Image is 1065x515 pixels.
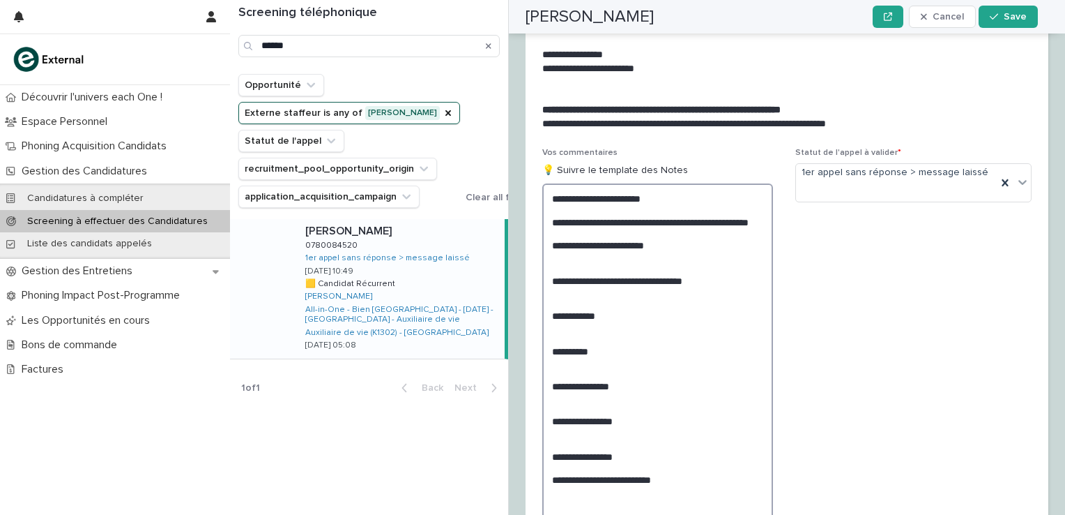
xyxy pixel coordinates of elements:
[526,7,654,27] h2: [PERSON_NAME]
[1004,12,1027,22] span: Save
[460,187,532,208] button: Clear all filters
[305,238,360,251] p: 0780084520
[449,382,508,394] button: Next
[16,193,155,204] p: Candidatures à compléter
[16,238,163,250] p: Liste des candidats appelés
[16,216,219,227] p: Screening à effectuer des Candidatures
[305,292,372,301] a: [PERSON_NAME]
[16,314,161,327] p: Les Opportunités en cours
[230,371,271,405] p: 1 of 1
[305,328,489,338] a: Auxiliaire de vie (K1302) - [GEOGRAPHIC_DATA]
[230,219,508,360] a: [PERSON_NAME][PERSON_NAME] 07800845200780084520 1er appel sans réponse > message laissé [DATE] 10...
[16,264,144,278] p: Gestion des Entretiens
[238,186,420,208] button: application_acquisition_campaign
[305,276,398,289] p: 🟨 Candidat Récurrent
[238,130,344,152] button: Statut de l'appel
[933,12,964,22] span: Cancel
[305,267,353,276] p: [DATE] 10:49
[542,163,779,178] p: 💡 Suivre le template des Notes
[11,45,88,73] img: bc51vvfgR2QLHU84CWIQ
[466,193,532,202] span: Clear all filters
[305,253,470,263] a: 1er appel sans réponse > message laissé
[16,115,118,128] p: Espace Personnel
[238,74,324,96] button: Opportunité
[16,140,178,153] p: Phoning Acquisition Candidats
[979,6,1038,28] button: Save
[305,341,356,350] p: [DATE] 05:08
[795,149,901,157] span: Statut de l'appel à valider
[238,6,500,21] h1: Screening téléphonique
[454,383,485,393] span: Next
[413,383,443,393] span: Back
[238,158,437,180] button: recruitment_pool_opportunity_origin
[238,102,460,124] button: Externe staffeur
[305,222,394,238] p: [PERSON_NAME]
[16,338,128,352] p: Bons de commande
[16,91,174,104] p: Découvrir l'univers each One !
[542,149,618,157] span: Vos commentaires
[305,305,499,325] a: All-in-One - Bien [GEOGRAPHIC_DATA] - [DATE] - [GEOGRAPHIC_DATA] - Auxiliaire de vie
[802,165,988,180] span: 1er appel sans réponse > message laissé
[16,289,191,302] p: Phoning Impact Post-Programme
[390,382,449,394] button: Back
[909,6,976,28] button: Cancel
[16,165,158,178] p: Gestion des Candidatures
[16,363,75,376] p: Factures
[238,35,500,57] input: Search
